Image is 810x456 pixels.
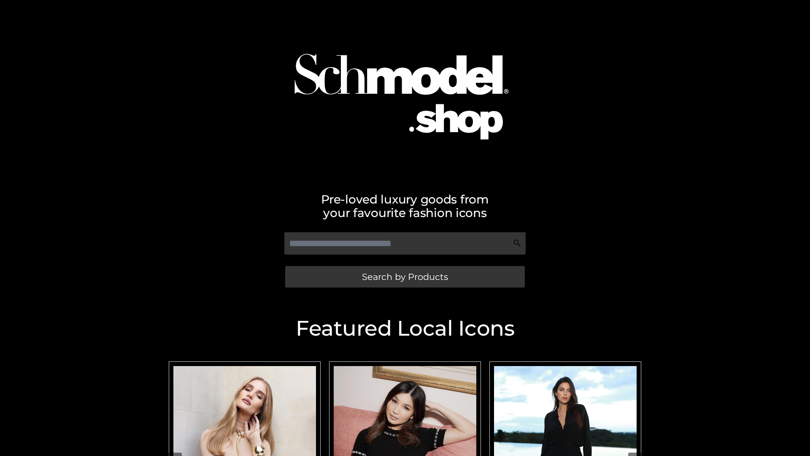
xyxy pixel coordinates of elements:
span: Search by Products [362,272,448,281]
h2: Featured Local Icons​ [165,318,645,339]
img: Search Icon [513,239,521,247]
h2: Pre-loved luxury goods from your favourite fashion icons [165,193,645,220]
a: Search by Products [285,266,525,288]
